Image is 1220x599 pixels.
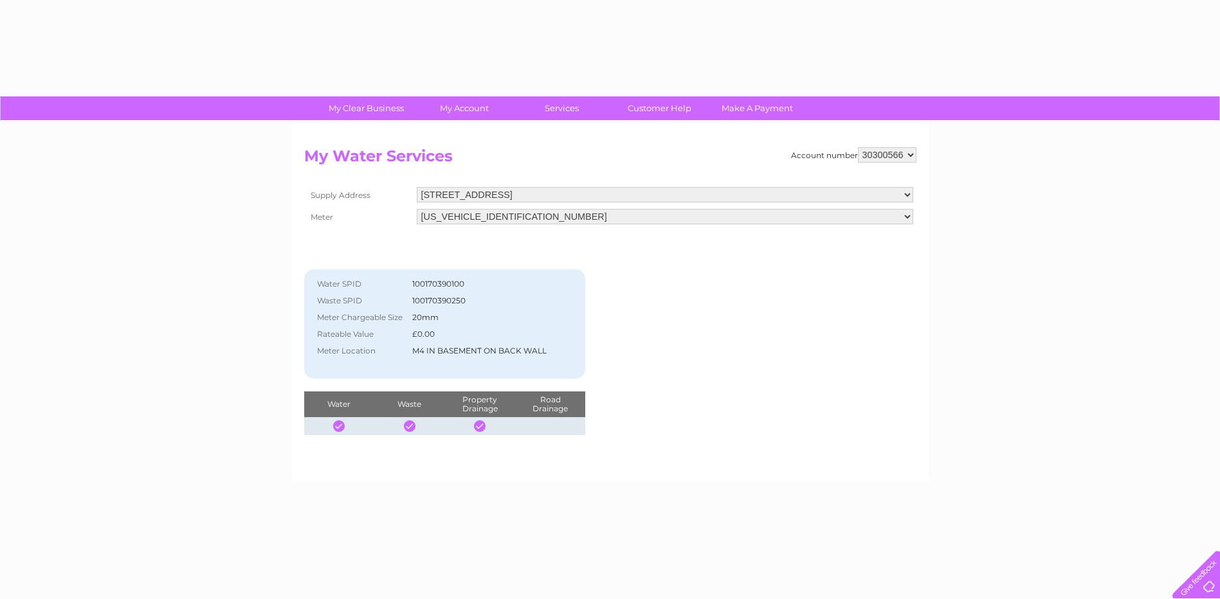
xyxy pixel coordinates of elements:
th: Water SPID [311,276,409,292]
th: Rateable Value [311,326,409,343]
th: Waste [374,391,444,417]
a: Services [509,96,615,120]
th: Property Drainage [444,391,514,417]
th: Waste SPID [311,292,409,309]
a: Customer Help [606,96,713,120]
td: £0.00 [409,326,557,343]
th: Meter Location [311,343,409,359]
th: Water [304,391,374,417]
a: My Clear Business [313,96,419,120]
td: M4 IN BASEMENT ON BACK WALL [409,343,557,359]
div: Account number [791,147,916,163]
a: My Account [411,96,517,120]
th: Road Drainage [515,391,586,417]
th: Supply Address [304,184,414,206]
a: Make A Payment [704,96,810,120]
th: Meter [304,206,414,228]
td: 100170390250 [409,292,557,309]
h2: My Water Services [304,147,916,172]
th: Meter Chargeable Size [311,309,409,326]
td: 20mm [409,309,557,326]
td: 100170390100 [409,276,557,292]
